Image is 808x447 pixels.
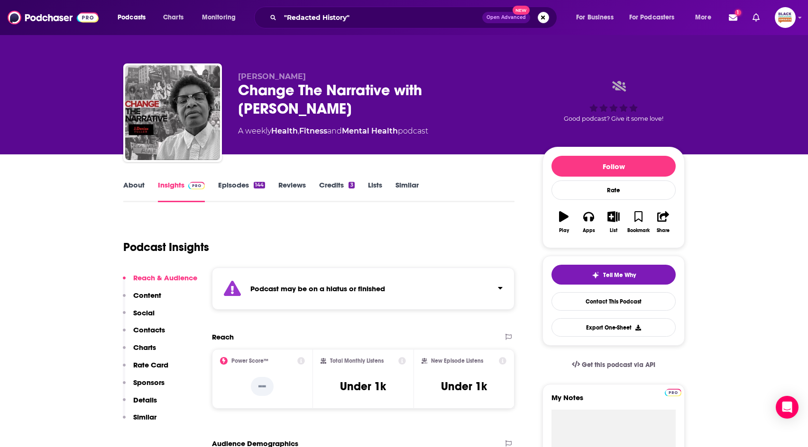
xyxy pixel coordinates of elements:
button: tell me why sparkleTell Me Why [551,265,676,285]
a: InsightsPodchaser Pro [158,180,205,202]
span: Tell Me Why [603,271,636,279]
h2: New Episode Listens [431,358,483,364]
button: open menu [623,10,689,25]
div: List [610,228,617,233]
span: 1 [735,9,741,16]
h2: Reach [212,332,234,341]
div: Rate [551,180,676,200]
span: Get this podcast via API [582,361,655,369]
span: Charts [163,11,184,24]
button: Rate Card [123,360,168,378]
span: For Business [576,11,614,24]
button: Apps [576,205,601,239]
input: Search podcasts, credits, & more... [280,10,482,25]
div: Good podcast? Give it some love! [542,72,685,131]
h3: Under 1k [441,379,487,393]
img: tell me why sparkle [592,271,599,279]
button: Share [651,205,676,239]
h1: Podcast Insights [123,240,209,254]
p: Charts [133,343,156,352]
p: -- [251,377,274,396]
span: New [513,6,530,15]
a: Pro website [665,387,681,396]
a: Show notifications dropdown [725,9,741,26]
p: Social [133,308,155,317]
h2: Total Monthly Listens [330,358,384,364]
button: Open AdvancedNew [482,12,530,23]
button: Charts [123,343,156,360]
div: 3 [349,182,354,188]
a: Show notifications dropdown [749,9,763,26]
p: Sponsors [133,378,165,387]
div: Search podcasts, credits, & more... [263,7,566,28]
p: Similar [133,412,156,421]
span: , [298,126,299,135]
a: Fitness [299,126,327,135]
p: Content [133,291,161,300]
button: Show profile menu [775,7,796,28]
button: Reach & Audience [123,273,197,291]
button: List [601,205,626,239]
div: 144 [254,182,265,188]
a: Get this podcast via API [564,353,663,376]
span: Good podcast? Give it some love! [564,115,663,122]
img: Podchaser Pro [188,182,205,189]
span: Monitoring [202,11,236,24]
img: Change The Narrative with JD Fuller [125,65,220,160]
button: open menu [689,10,723,25]
button: Contacts [123,325,165,343]
button: Follow [551,156,676,177]
section: Click to expand status details [212,268,514,310]
a: Mental Health [342,126,398,135]
div: Play [559,228,569,233]
h2: Power Score™ [231,358,268,364]
p: Contacts [133,325,165,334]
p: Details [133,395,157,404]
span: and [327,126,342,135]
span: [PERSON_NAME] [238,72,306,81]
button: Bookmark [626,205,651,239]
img: Podchaser Pro [665,389,681,396]
a: Health [271,126,298,135]
p: Reach & Audience [133,273,197,282]
button: Social [123,308,155,326]
strong: Podcast may be on a hiatus or finished [250,284,385,293]
span: Logged in as blackpodcastingawards [775,7,796,28]
a: Reviews [278,180,306,202]
button: Export One-Sheet [551,318,676,337]
a: Similar [395,180,419,202]
button: Content [123,291,161,308]
h3: Under 1k [340,379,386,393]
img: User Profile [775,7,796,28]
a: Charts [157,10,189,25]
button: Sponsors [123,378,165,395]
span: Open Advanced [487,15,526,20]
div: Open Intercom Messenger [776,396,799,419]
button: Play [551,205,576,239]
a: Contact This Podcast [551,292,676,311]
span: For Podcasters [629,11,675,24]
span: Podcasts [118,11,146,24]
a: About [123,180,145,202]
button: Similar [123,412,156,430]
div: Share [657,228,670,233]
a: Lists [368,180,382,202]
button: Details [123,395,157,413]
div: A weekly podcast [238,125,428,137]
div: Bookmark [627,228,650,233]
button: open menu [195,10,248,25]
button: open menu [111,10,158,25]
a: Episodes144 [218,180,265,202]
span: More [695,11,711,24]
label: My Notes [551,393,676,410]
button: open menu [569,10,625,25]
a: Credits3 [319,180,354,202]
div: Apps [583,228,595,233]
p: Rate Card [133,360,168,369]
img: Podchaser - Follow, Share and Rate Podcasts [8,9,99,27]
